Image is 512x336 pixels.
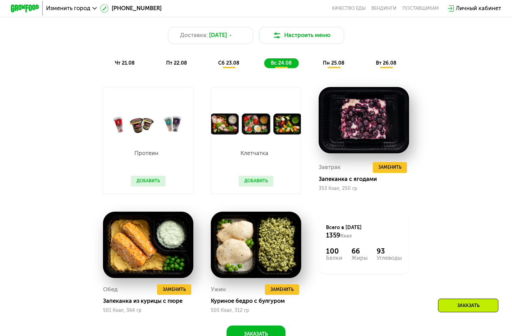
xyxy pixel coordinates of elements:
[211,298,306,305] div: Куриное бедро с булгуром
[376,60,396,66] span: вт 26.08
[100,4,162,13] a: [PHONE_NUMBER]
[371,6,396,11] a: Вендинги
[157,284,192,295] button: Заменить
[351,247,368,255] div: 66
[340,233,352,239] span: Ккал
[377,255,402,261] div: Углеводы
[180,31,208,39] span: Доставка:
[456,4,501,13] div: Личный кабинет
[103,284,118,295] div: Обед
[332,6,366,11] a: Качество еды
[319,186,409,191] div: 353 Ккал, 250 гр
[326,232,340,239] span: 1359
[211,284,226,295] div: Ужин
[265,284,299,295] button: Заменить
[211,308,301,313] div: 505 Ккал, 312 гр
[319,162,341,173] div: Завтрак
[319,176,414,183] div: Запеканка с ягодами
[218,60,239,66] span: сб 23.08
[271,60,292,66] span: вс 24.08
[131,176,166,187] button: Добавить
[131,151,162,156] p: Протеин
[166,60,187,66] span: пт 22.08
[373,162,407,173] button: Заменить
[209,31,227,39] span: [DATE]
[239,176,274,187] button: Добавить
[326,247,342,255] div: 100
[46,6,90,11] span: Изменить город
[163,286,186,293] span: Заменить
[326,255,342,261] div: Белки
[239,151,270,156] p: Клетчатка
[326,224,402,240] div: Всего в [DATE]
[323,60,344,66] span: пн 25.08
[103,308,193,313] div: 501 Ккал, 364 гр
[438,299,498,312] div: Заказать
[351,255,368,261] div: Жиры
[270,286,294,293] span: Заменить
[402,6,439,11] div: поставщикам
[103,298,199,305] div: Запеканка из курицы с пюре
[115,60,135,66] span: чт 21.08
[377,247,402,255] div: 93
[259,27,344,44] button: Настроить меню
[378,164,401,171] span: Заменить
